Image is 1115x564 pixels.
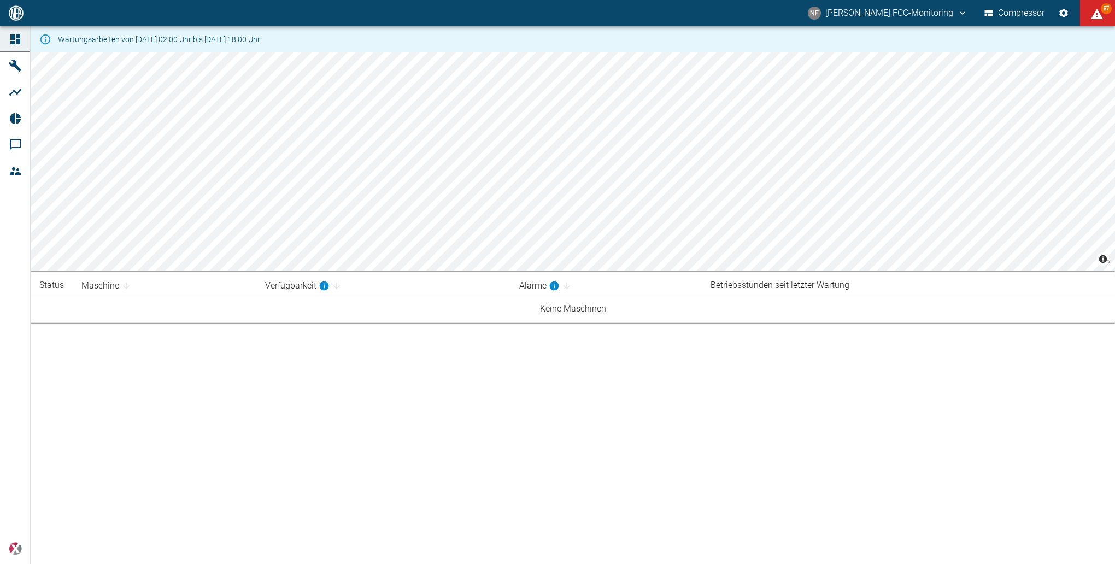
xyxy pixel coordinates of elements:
button: Einstellungen [1054,3,1073,23]
div: berechnet für die letzten 7 Tage [265,279,330,292]
button: Compressor [982,3,1047,23]
div: berechnet für die letzten 7 Tage [519,279,560,292]
th: Betriebsstunden seit letzter Wartung [702,275,1115,296]
button: fcc-monitoring@neuman-esser.com [806,3,969,23]
div: Wartungsarbeiten von [DATE] 02:00 Uhr bis [DATE] 18:00 Uhr [58,30,260,49]
img: logo [8,5,25,20]
th: Status [31,275,73,296]
span: Maschine [81,279,133,292]
div: NF [808,7,821,20]
img: Xplore Logo [9,542,22,555]
span: 87 [1101,3,1112,14]
td: Keine Maschinen [31,296,1115,322]
canvas: Map [31,52,1115,271]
